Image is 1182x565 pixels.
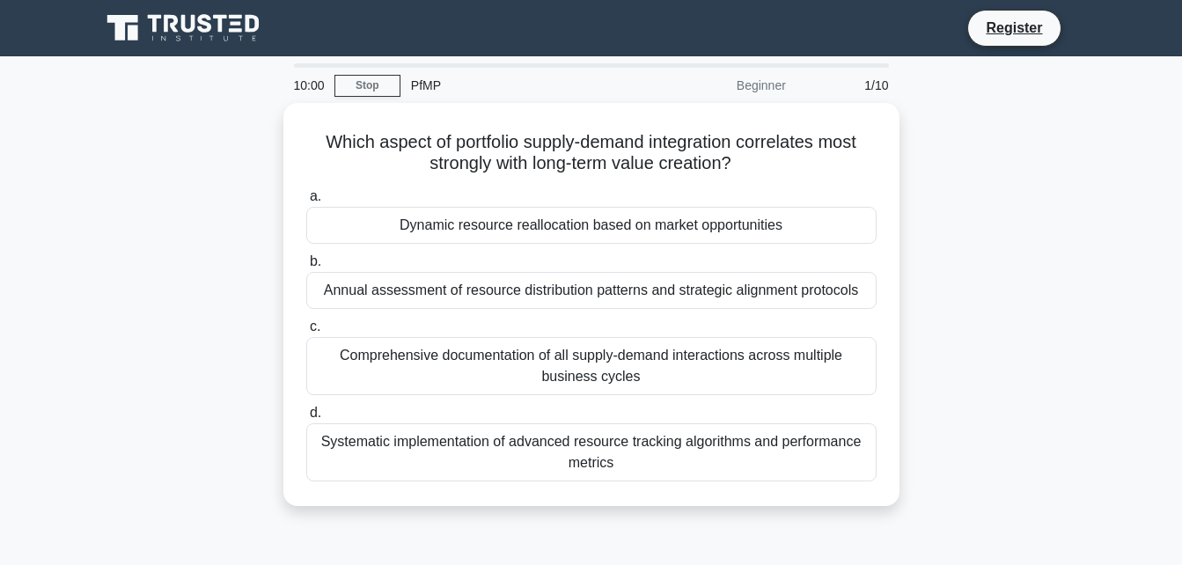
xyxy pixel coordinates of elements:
[400,68,642,103] div: PfMP
[334,75,400,97] a: Stop
[310,188,321,203] span: a.
[310,405,321,420] span: d.
[306,272,877,309] div: Annual assessment of resource distribution patterns and strategic alignment protocols
[306,337,877,395] div: Comprehensive documentation of all supply-demand interactions across multiple business cycles
[306,207,877,244] div: Dynamic resource reallocation based on market opportunities
[305,131,878,175] h5: Which aspect of portfolio supply-demand integration correlates most strongly with long-term value...
[310,319,320,334] span: c.
[797,68,899,103] div: 1/10
[283,68,334,103] div: 10:00
[306,423,877,481] div: Systematic implementation of advanced resource tracking algorithms and performance metrics
[642,68,797,103] div: Beginner
[975,17,1053,39] a: Register
[310,253,321,268] span: b.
